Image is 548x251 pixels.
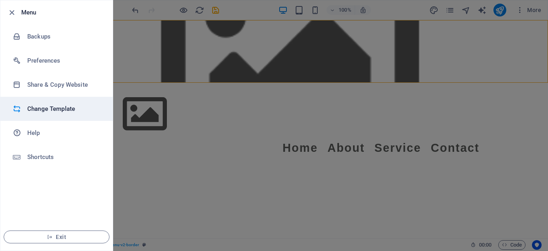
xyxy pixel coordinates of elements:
[0,121,113,145] a: Help
[27,104,101,114] h6: Change Template
[27,80,101,90] h6: Share & Copy Website
[27,56,101,65] h6: Preferences
[27,152,101,162] h6: Shortcuts
[21,8,106,17] h6: Menu
[10,234,103,240] span: Exit
[4,231,110,243] button: Exit
[27,128,101,138] h6: Help
[27,32,101,41] h6: Backups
